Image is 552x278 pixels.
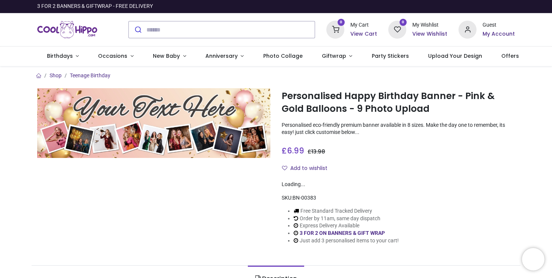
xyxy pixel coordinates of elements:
[47,52,73,60] span: Birthdays
[129,21,146,38] button: Submit
[311,148,325,155] span: 13.98
[293,195,316,201] span: BN-00383
[282,194,515,202] div: SKU:
[89,47,143,66] a: Occasions
[50,72,62,78] a: Shop
[263,52,303,60] span: Photo Collage
[326,26,344,32] a: 0
[412,30,447,38] a: View Wishlist
[357,3,515,10] iframe: Customer reviews powered by Trustpilot
[294,222,399,230] li: Express Delivery Available
[372,52,409,60] span: Party Stickers
[282,162,334,175] button: Add to wishlistAdd to wishlist
[294,215,399,222] li: Order by 11am, same day dispatch
[294,237,399,245] li: Just add 3 personalised items to your cart!
[70,72,110,78] a: Teenage Birthday
[400,19,407,26] sup: 0
[143,47,196,66] a: New Baby
[522,248,544,270] iframe: Brevo live chat
[300,230,385,236] a: 3 FOR 2 ON BANNERS & GIFT WRAP
[205,52,238,60] span: Anniversary
[350,21,377,29] div: My Cart
[388,26,406,32] a: 0
[282,145,304,156] span: £
[37,47,89,66] a: Birthdays
[282,90,515,116] h1: Personalised Happy Birthday Banner - Pink & Gold Balloons - 9 Photo Upload
[294,207,399,215] li: Free Standard Tracked Delivery
[282,165,287,171] i: Add to wishlist
[308,148,325,155] span: £
[412,21,447,29] div: My Wishlist
[501,52,519,60] span: Offers
[312,47,362,66] a: Giftwrap
[282,122,515,136] p: Personalised eco-friendly premium banner available in 8 sizes. Make the day one to remember, its ...
[483,21,515,29] div: Guest
[196,47,253,66] a: Anniversary
[98,52,127,60] span: Occasions
[322,52,346,60] span: Giftwrap
[37,19,97,40] img: Cool Hippo
[338,19,345,26] sup: 0
[287,145,304,156] span: 6.99
[153,52,180,60] span: New Baby
[282,181,515,188] div: Loading...
[37,3,153,10] div: 3 FOR 2 BANNERS & GIFTWRAP - FREE DELIVERY
[37,88,270,158] img: Personalised Happy Birthday Banner - Pink & Gold Balloons - 9 Photo Upload
[483,30,515,38] a: My Account
[428,52,482,60] span: Upload Your Design
[350,30,377,38] a: View Cart
[37,19,97,40] a: Logo of Cool Hippo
